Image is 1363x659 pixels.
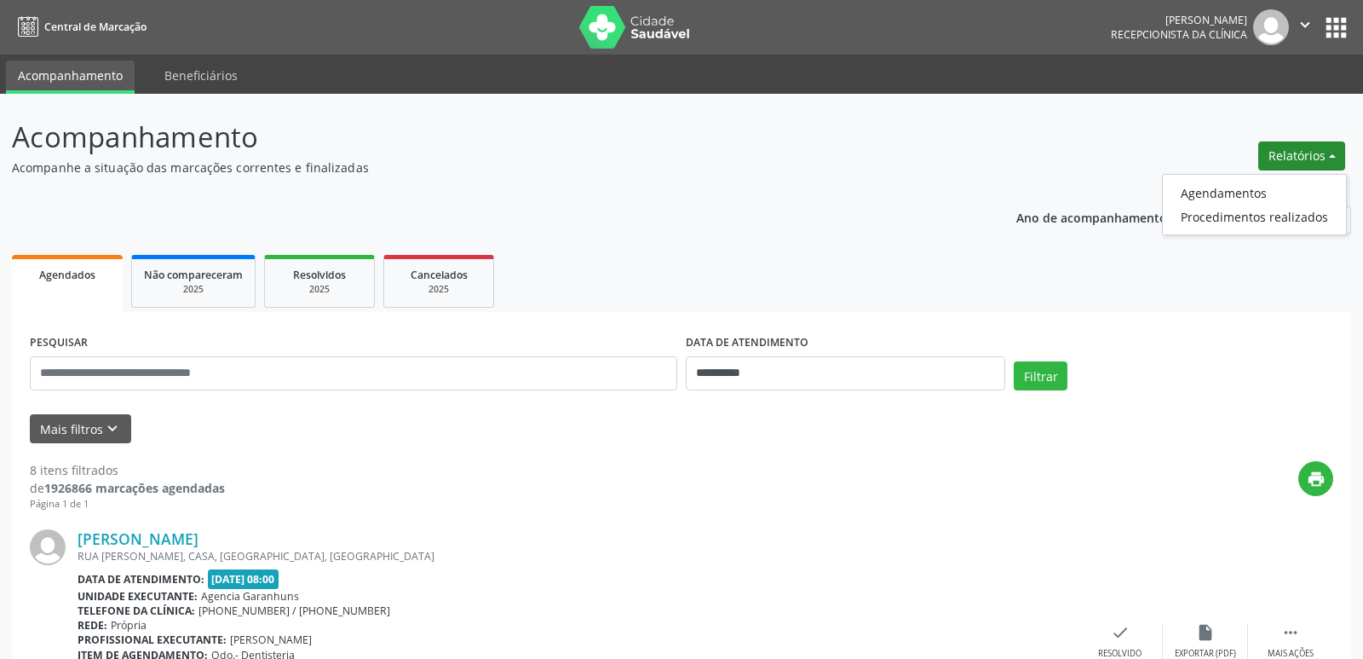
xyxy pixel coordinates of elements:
[6,61,135,94] a: Acompanhamento
[152,61,250,90] a: Beneficiários
[12,13,147,41] a: Central de Marcação
[1298,461,1333,496] button: print
[1162,174,1347,235] ul: Relatórios
[12,159,949,176] p: Acompanhe a situação das marcações correntes e finalizadas
[12,116,949,159] p: Acompanhamento
[1253,9,1289,45] img: img
[396,283,481,296] div: 2025
[111,618,147,633] span: Própria
[78,633,227,647] b: Profissional executante:
[30,479,225,497] div: de
[230,633,312,647] span: [PERSON_NAME]
[44,480,225,496] strong: 1926866 marcações agendadas
[1111,623,1130,642] i: check
[30,497,225,512] div: Página 1 de 1
[39,268,95,282] span: Agendados
[1307,470,1326,488] i: print
[277,283,362,296] div: 2025
[144,283,243,296] div: 2025
[1281,623,1300,642] i: 
[293,268,346,282] span: Resolvidos
[198,604,390,618] span: [PHONE_NUMBER] / [PHONE_NUMBER]
[78,618,107,633] b: Rede:
[78,529,198,548] a: [PERSON_NAME]
[144,268,243,282] span: Não compareceram
[78,589,198,604] b: Unidade executante:
[1296,15,1314,34] i: 
[1258,142,1345,171] button: Relatórios
[1289,9,1321,45] button: 
[1014,361,1067,390] button: Filtrar
[1321,13,1351,43] button: apps
[201,589,299,604] span: Agencia Garanhuns
[1016,206,1167,228] p: Ano de acompanhamento
[1163,205,1346,228] a: Procedimentos realizados
[1163,181,1346,205] a: Agendamentos
[78,549,1078,564] div: RUA [PERSON_NAME], CASA, [GEOGRAPHIC_DATA], [GEOGRAPHIC_DATA]
[1196,623,1215,642] i: insert_drive_file
[1111,27,1247,42] span: Recepcionista da clínica
[30,414,131,444] button: Mais filtroskeyboard_arrow_down
[103,419,122,438] i: keyboard_arrow_down
[411,268,468,282] span: Cancelados
[30,330,88,356] label: PESQUISAR
[78,604,195,618] b: Telefone da clínica:
[78,572,204,587] b: Data de atendimento:
[30,461,225,479] div: 8 itens filtrados
[208,569,279,589] span: [DATE] 08:00
[44,20,147,34] span: Central de Marcação
[1111,13,1247,27] div: [PERSON_NAME]
[30,529,66,565] img: img
[686,330,808,356] label: DATA DE ATENDIMENTO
